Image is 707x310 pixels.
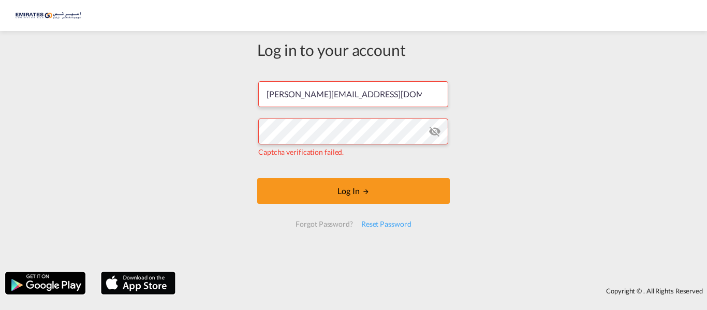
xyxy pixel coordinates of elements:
[181,282,707,300] div: Copyright © . All Rights Reserved
[100,271,176,296] img: apple.png
[357,215,416,233] div: Reset Password
[258,147,344,156] span: Captcha verification failed.
[429,125,441,138] md-icon: icon-eye-off
[16,4,85,27] img: c67187802a5a11ec94275b5db69a26e6.png
[4,271,86,296] img: google.png
[258,81,448,107] input: Enter email/phone number
[257,178,450,204] button: LOGIN
[257,39,450,61] div: Log in to your account
[291,215,357,233] div: Forgot Password?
